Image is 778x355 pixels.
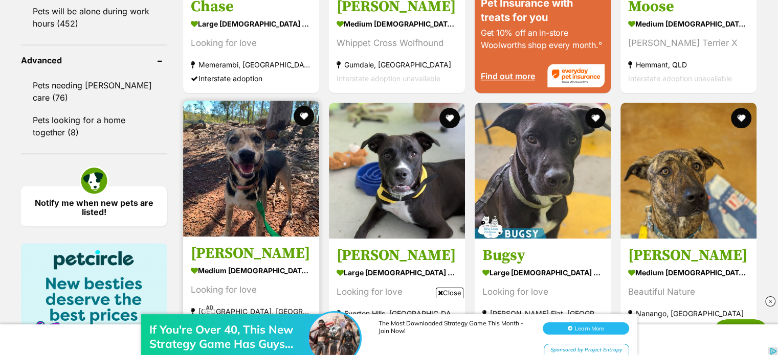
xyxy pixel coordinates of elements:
[21,186,167,226] a: Notify me when new pets are listed!
[628,74,732,83] span: Interstate adoption unavailable
[149,29,313,57] div: If You're Over 40, This New Strategy Game Has Guys Completely Locked-In
[191,58,312,72] strong: Memerambi, [GEOGRAPHIC_DATA]
[337,74,440,83] span: Interstate adoption unavailable
[191,72,312,85] div: Interstate adoption
[731,108,751,128] button: favourite
[436,288,463,298] span: Close
[183,236,319,340] a: [PERSON_NAME] medium [DEMOGRAPHIC_DATA] Dog Looking for love [GEOGRAPHIC_DATA], [GEOGRAPHIC_DATA]...
[439,108,460,128] button: favourite
[628,16,749,31] strong: medium [DEMOGRAPHIC_DATA] Dog
[191,244,312,263] h3: [PERSON_NAME]
[628,36,749,50] div: [PERSON_NAME] Terrier X
[21,56,167,65] header: Advanced
[475,103,611,239] img: Bugsy - Bullmastiff Dog
[628,246,749,265] h3: [PERSON_NAME]
[191,263,312,278] strong: medium [DEMOGRAPHIC_DATA] Dog
[620,103,757,239] img: Stevie - Cattle Dog x Border Collie x Wolfhound Dog
[294,106,314,126] button: favourite
[191,16,312,31] strong: large [DEMOGRAPHIC_DATA] Dog
[309,19,360,70] img: If You're Over 40, This New Strategy Game Has Guys Completely Locked-In
[379,26,532,41] div: The Most Downloaded Strategy Game This Month - Join Now!
[337,265,457,280] strong: large [DEMOGRAPHIC_DATA] Dog
[337,246,457,265] h3: [PERSON_NAME]
[337,36,457,50] div: Whippet Cross Wolfhound
[585,108,606,128] button: favourite
[628,265,749,280] strong: medium [DEMOGRAPHIC_DATA] Dog
[191,283,312,297] div: Looking for love
[765,296,775,306] img: close_rtb.svg
[628,58,749,72] strong: Hemmant, QLD
[21,109,167,143] a: Pets looking for a home together (8)
[482,285,603,299] div: Looking for love
[475,238,611,342] a: Bugsy large [DEMOGRAPHIC_DATA] Dog Looking for love [PERSON_NAME] Flat, [GEOGRAPHIC_DATA] Interst...
[543,29,629,41] button: Learn More
[329,238,465,342] a: [PERSON_NAME] large [DEMOGRAPHIC_DATA] Dog Looking for love Everton Hills, [GEOGRAPHIC_DATA] Inte...
[191,36,312,50] div: Looking for love
[337,58,457,72] strong: Gumdale, [GEOGRAPHIC_DATA]
[544,50,629,63] div: Sponsored by Project Entropy
[620,238,757,342] a: [PERSON_NAME] medium [DEMOGRAPHIC_DATA] Dog Beautiful Nature Nanango, [GEOGRAPHIC_DATA] Interstat...
[628,285,749,299] div: Beautiful Nature
[482,265,603,280] strong: large [DEMOGRAPHIC_DATA] Dog
[21,1,167,34] a: Pets will be alone during work hours (452)
[337,285,457,299] div: Looking for love
[337,16,457,31] strong: medium [DEMOGRAPHIC_DATA] Dog
[183,101,319,236] img: Janie - Australian Kelpie Dog
[21,75,167,108] a: Pets needing [PERSON_NAME] care (76)
[482,246,603,265] h3: Bugsy
[329,103,465,239] img: Finn - Bullmastiff Dog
